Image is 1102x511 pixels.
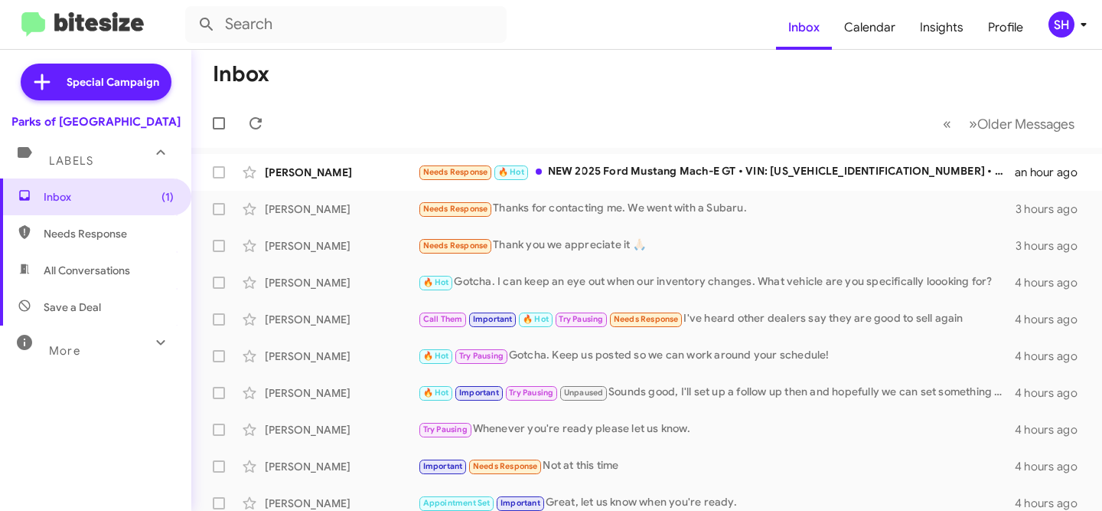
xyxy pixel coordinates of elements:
span: Important [423,461,463,471]
div: Thanks for contacting me. We went with a Subaru. [418,200,1016,218]
div: Gotcha. I can keep an eye out when our inventory changes. What vehicle are you specifically loook... [418,274,1015,291]
div: 4 hours ago [1015,349,1090,364]
span: Needs Response [423,241,488,251]
div: 3 hours ago [1016,238,1090,254]
span: » [969,114,977,133]
a: Insights [908,5,976,50]
div: [PERSON_NAME] [265,165,418,180]
span: Try Pausing [509,388,553,398]
input: Search [185,6,507,43]
div: [PERSON_NAME] [265,201,418,217]
span: « [943,114,951,133]
div: Sounds good, I'll set up a follow up then and hopefully we can set something up when you're in town. [418,384,1015,401]
div: 4 hours ago [1015,422,1090,437]
span: Try Pausing [423,424,468,434]
div: 3 hours ago [1016,201,1090,217]
button: Previous [934,108,960,139]
span: 🔥 Hot [423,351,449,361]
div: Parks of [GEOGRAPHIC_DATA] [11,114,181,129]
span: Needs Response [44,226,174,241]
span: Important [459,388,499,398]
span: Try Pausing [559,314,603,324]
button: Next [960,108,1084,139]
div: [PERSON_NAME] [265,422,418,437]
div: [PERSON_NAME] [265,275,418,290]
span: Important [500,498,540,508]
a: Calendar [832,5,908,50]
button: SH [1035,11,1085,38]
span: Call Them [423,314,463,324]
span: All Conversations [44,263,130,278]
div: [PERSON_NAME] [265,238,418,254]
div: [PERSON_NAME] [265,349,418,364]
span: Needs Response [614,314,679,324]
div: 4 hours ago [1015,312,1090,327]
div: an hour ago [1015,165,1090,180]
span: More [49,344,80,358]
span: Needs Response [473,461,538,471]
span: 🔥 Hot [423,388,449,398]
span: 🔥 Hot [523,314,549,324]
span: Special Campaign [67,74,159,90]
a: Inbox [776,5,832,50]
span: Needs Response [423,167,488,177]
div: Not at this time [418,457,1015,475]
div: 4 hours ago [1015,385,1090,401]
div: SH [1048,11,1074,38]
span: Appointment Set [423,498,491,508]
span: Important [473,314,513,324]
div: Whenever you're ready please let us know. [418,421,1015,438]
div: Gotcha. Keep us posted so we can work around your schedule! [418,347,1015,365]
h1: Inbox [213,62,269,87]
span: Older Messages [977,116,1074,133]
span: (1) [161,189,174,205]
div: [PERSON_NAME] [265,312,418,327]
span: Try Pausing [459,351,504,361]
span: Unpaused [564,388,604,398]
div: 4 hours ago [1015,459,1090,474]
span: Labels [49,154,93,168]
div: NEW 2025 Ford Mustang Mach-E GT • VIN: [US_VEHICLE_IDENTIFICATION_NUMBER] • STOCK: FH00159 [418,163,1015,181]
span: 🔥 Hot [423,277,449,287]
div: 4 hours ago [1015,496,1090,511]
a: Special Campaign [21,64,171,100]
span: 🔥 Hot [498,167,524,177]
a: Profile [976,5,1035,50]
nav: Page navigation example [934,108,1084,139]
div: [PERSON_NAME] [265,496,418,511]
span: Needs Response [423,204,488,214]
div: [PERSON_NAME] [265,385,418,401]
div: 4 hours ago [1015,275,1090,290]
span: Save a Deal [44,300,101,315]
span: Inbox [44,189,174,205]
div: Thank you we appreciate it 🙏🏻 [418,237,1016,254]
div: I've heard other dealers say they are good to sell again [418,310,1015,328]
div: [PERSON_NAME] [265,459,418,474]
